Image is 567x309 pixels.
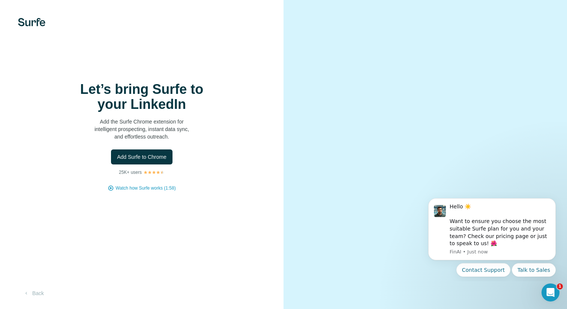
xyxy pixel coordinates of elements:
[557,283,563,289] span: 1
[541,283,559,301] iframe: Intercom live chat
[67,118,217,140] p: Add the Surfe Chrome extension for intelligent prospecting, instant data sync, and effortless out...
[115,185,175,191] button: Watch how Surfe works (1:58)
[18,286,49,300] button: Back
[119,169,142,176] p: 25K+ users
[417,191,567,281] iframe: Intercom notifications message
[67,82,217,112] h1: Let’s bring Surfe to your LinkedIn
[143,170,165,175] img: Rating Stars
[18,18,45,26] img: Surfe's logo
[117,153,166,161] span: Add Surfe to Chrome
[111,149,172,164] button: Add Surfe to Chrome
